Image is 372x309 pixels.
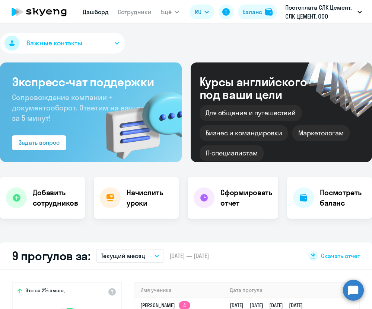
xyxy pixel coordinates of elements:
[285,3,354,21] p: Постоплата СЛК Цемент, СЛК ЦЕМЕНТ, ООО
[160,4,179,19] button: Ещё
[96,249,163,263] button: Текущий месяц
[12,248,90,263] h2: 9 прогулов за:
[230,302,309,309] a: [DATE][DATE][DATE][DATE]
[200,125,288,141] div: Бизнес и командировки
[140,302,190,309] a: [PERSON_NAME]4
[169,252,209,260] span: [DATE] — [DATE]
[26,38,82,48] span: Важные контакты
[12,93,163,123] span: Сопровождение компании + документооборот. Ответим на ваш вопрос за 5 минут!
[12,74,170,89] h3: Экспресс-чат поддержки
[118,8,152,16] a: Сотрудники
[83,8,109,16] a: Дашборд
[95,78,182,162] img: bg-img
[200,105,302,121] div: Для общения и путешествий
[292,125,349,141] div: Маркетологам
[33,187,79,208] h4: Добавить сотрудников
[25,287,65,296] span: Это на 2% выше,
[200,145,264,161] div: IT-специалистам
[265,8,273,16] img: balance
[242,7,262,16] div: Баланс
[19,138,60,147] div: Задать вопрос
[160,7,172,16] span: Ещё
[101,251,145,260] p: Текущий месяц
[12,135,66,150] button: Задать вопрос
[195,7,201,16] span: RU
[127,187,173,208] h4: Начислить уроки
[320,187,366,208] h4: Посмотреть баланс
[224,283,359,298] th: Дата прогула
[238,4,277,19] button: Балансbalance
[282,3,366,21] button: Постоплата СЛК Цемент, СЛК ЦЕМЕНТ, ООО
[200,75,327,101] div: Курсы английского под ваши цели
[134,283,224,298] th: Имя ученика
[220,187,272,208] h4: Сформировать отчет
[321,252,360,260] span: Скачать отчет
[190,4,214,19] button: RU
